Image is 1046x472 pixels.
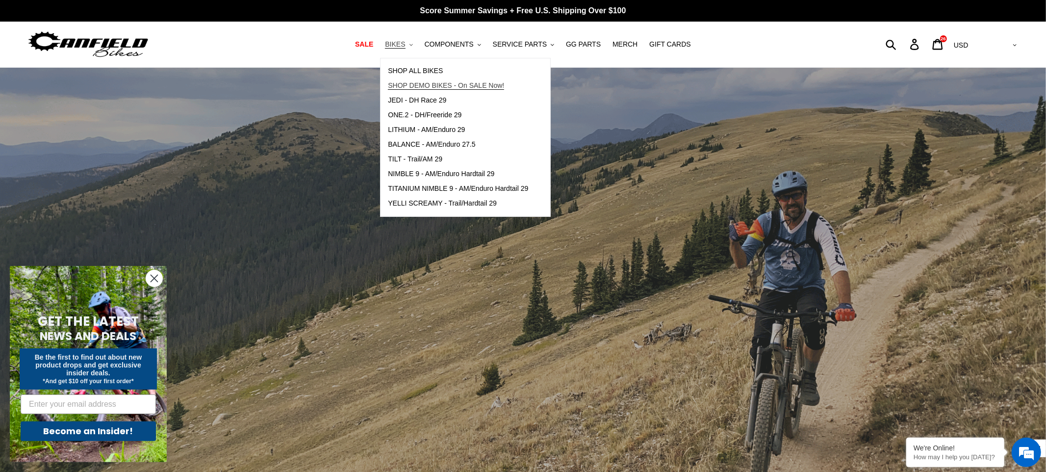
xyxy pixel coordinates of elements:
[381,64,536,79] a: SHOP ALL BIKES
[381,123,536,137] a: LITHIUM - AM/Enduro 29
[388,155,442,163] span: TILT - Trail/AM 29
[388,111,461,119] span: ONE.2 - DH/Freeride 29
[388,96,446,105] span: JEDI - DH Race 29
[381,79,536,93] a: SHOP DEMO BIKES - On SALE Now!
[381,93,536,108] a: JEDI - DH Race 29
[38,313,139,330] span: GET THE LATEST
[425,40,474,49] span: COMPONENTS
[355,40,373,49] span: SALE
[388,140,475,149] span: BALANCE - AM/Enduro 27.5
[649,40,691,49] span: GIFT CARDS
[381,182,536,196] a: TITANIUM NIMBLE 9 - AM/Enduro Hardtail 29
[21,421,156,441] button: Become an Insider!
[381,167,536,182] a: NIMBLE 9 - AM/Enduro Hardtail 29
[381,152,536,167] a: TILT - Trail/AM 29
[388,67,443,75] span: SHOP ALL BIKES
[350,38,378,51] a: SALE
[27,29,150,60] img: Canfield Bikes
[146,270,163,287] button: Close dialog
[40,328,137,344] span: NEWS AND DEALS
[608,38,642,51] a: MERCH
[561,38,606,51] a: GG PARTS
[380,38,417,51] button: BIKES
[493,40,547,49] span: SERVICE PARTS
[927,34,950,55] a: 26
[381,108,536,123] a: ONE.2 - DH/Freeride 29
[381,196,536,211] a: YELLI SCREAMY - Trail/Hardtail 29
[914,453,997,461] p: How may I help you today?
[388,199,497,208] span: YELLI SCREAMY - Trail/Hardtail 29
[644,38,696,51] a: GIFT CARDS
[388,170,494,178] span: NIMBLE 9 - AM/Enduro Hardtail 29
[488,38,559,51] button: SERVICE PARTS
[381,137,536,152] a: BALANCE - AM/Enduro 27.5
[612,40,638,49] span: MERCH
[388,184,528,193] span: TITANIUM NIMBLE 9 - AM/Enduro Hardtail 29
[388,81,504,90] span: SHOP DEMO BIKES - On SALE Now!
[35,353,142,377] span: Be the first to find out about new product drops and get exclusive insider deals.
[941,36,946,41] span: 26
[891,33,916,55] input: Search
[43,378,133,385] span: *And get $10 off your first order*
[21,394,156,414] input: Enter your email address
[388,126,465,134] span: LITHIUM - AM/Enduro 29
[385,40,405,49] span: BIKES
[420,38,486,51] button: COMPONENTS
[566,40,601,49] span: GG PARTS
[914,444,997,452] div: We're Online!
